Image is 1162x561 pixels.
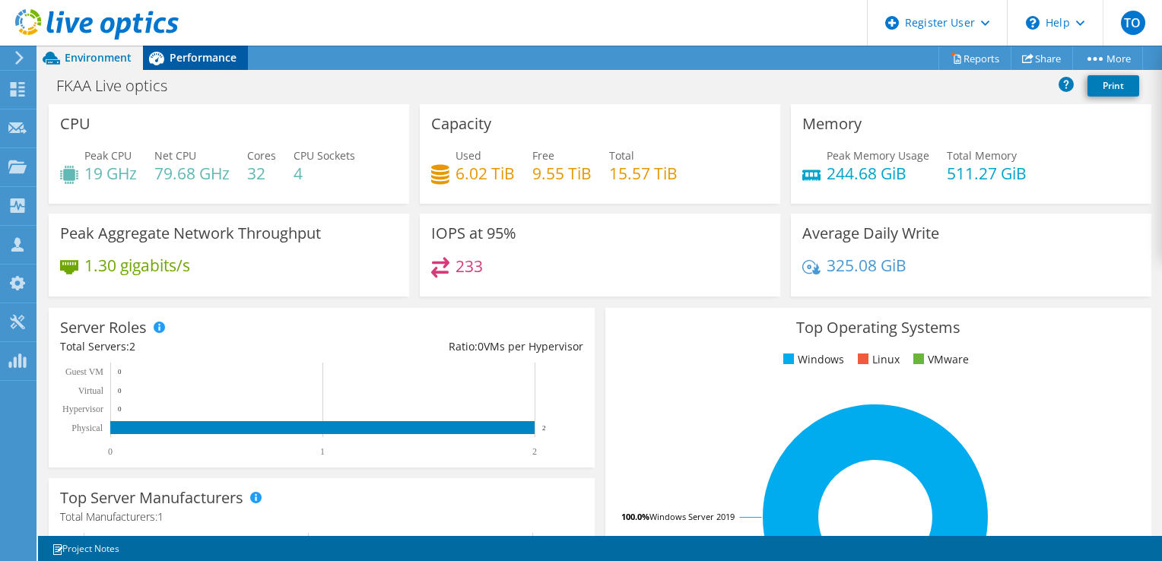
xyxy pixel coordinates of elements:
[78,385,104,396] text: Virtual
[157,509,164,524] span: 1
[609,148,634,163] span: Total
[60,490,243,506] h3: Top Server Manufacturers
[294,148,355,163] span: CPU Sockets
[532,148,554,163] span: Free
[617,319,1140,336] h3: Top Operating Systems
[456,258,483,274] h4: 233
[118,405,122,413] text: 0
[1087,75,1139,97] a: Print
[247,165,276,182] h4: 32
[154,165,230,182] h4: 79.68 GHz
[108,446,113,457] text: 0
[910,351,969,368] li: VMware
[1026,16,1040,30] svg: \n
[827,148,929,163] span: Peak Memory Usage
[649,511,735,522] tspan: Windows Server 2019
[62,404,103,414] text: Hypervisor
[247,148,276,163] span: Cores
[779,351,844,368] li: Windows
[621,511,649,522] tspan: 100.0%
[320,446,325,457] text: 1
[431,225,516,242] h3: IOPS at 95%
[802,116,862,132] h3: Memory
[1121,11,1145,35] span: TO
[154,148,196,163] span: Net CPU
[129,339,135,353] span: 2
[938,46,1011,70] a: Reports
[532,446,537,457] text: 2
[947,148,1017,163] span: Total Memory
[802,225,939,242] h3: Average Daily Write
[542,424,546,432] text: 2
[60,225,321,242] h3: Peak Aggregate Network Throughput
[854,351,900,368] li: Linux
[827,165,929,182] h4: 244.68 GiB
[65,366,103,377] text: Guest VM
[1072,46,1143,70] a: More
[60,116,90,132] h3: CPU
[41,539,130,558] a: Project Notes
[431,116,491,132] h3: Capacity
[71,423,103,433] text: Physical
[1011,46,1073,70] a: Share
[947,165,1027,182] h4: 511.27 GiB
[84,148,132,163] span: Peak CPU
[49,78,191,94] h1: FKAA Live optics
[170,50,237,65] span: Performance
[60,319,147,336] h3: Server Roles
[65,50,132,65] span: Environment
[118,387,122,395] text: 0
[294,165,355,182] h4: 4
[84,165,137,182] h4: 19 GHz
[456,165,515,182] h4: 6.02 TiB
[60,338,322,355] div: Total Servers:
[478,339,484,353] span: 0
[532,165,592,182] h4: 9.55 TiB
[827,257,906,274] h4: 325.08 GiB
[609,165,678,182] h4: 15.57 TiB
[84,257,190,274] h4: 1.30 gigabits/s
[456,148,481,163] span: Used
[118,368,122,376] text: 0
[60,509,583,525] h4: Total Manufacturers:
[322,338,583,355] div: Ratio: VMs per Hypervisor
